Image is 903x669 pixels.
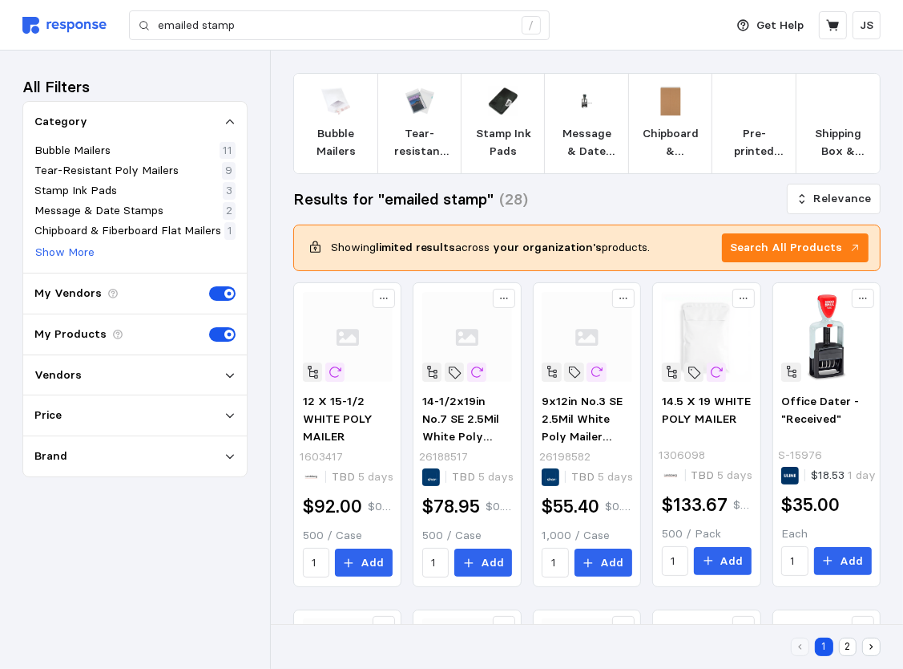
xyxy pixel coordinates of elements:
p: 26188517 [419,448,468,466]
h2: $92.00 [303,494,362,519]
p: $18.53 [811,467,876,485]
img: s0950253_sc7 [405,87,434,116]
p: TBD [691,467,753,485]
img: 11959636.jpg [489,87,518,116]
b: your organization's [494,240,603,254]
p: Category [34,113,87,131]
p: Add [361,554,384,572]
p: Add [720,553,744,570]
img: svg%3e [303,292,393,382]
p: Showing across products. [331,239,651,257]
b: limited results [376,240,456,254]
img: IHI_XST40140.webp [572,87,601,116]
p: Chipboard & Fiberboard Flat Mailers [641,125,699,160]
p: Vendors [34,367,82,384]
p: Add [600,554,623,572]
img: 90131749-0c0d-4bca-99b3-b8ab5eb75489.jpeg [662,292,752,382]
img: L_B851WSS.jpg [321,87,350,116]
p: Pre-printed Packing List Envelopes [725,125,783,160]
p: S-15976 [779,447,823,464]
button: Show More [34,243,95,262]
p: 3 [226,182,232,200]
p: 2 [226,202,232,220]
input: Qty [791,547,799,576]
p: 9 [225,162,232,180]
img: svg%3e [422,292,512,382]
p: 500 / Case [422,527,512,545]
p: Bubble Mailers [307,125,365,160]
input: Qty [431,549,439,578]
button: Get Help [728,10,814,41]
h2: $78.95 [422,494,480,519]
h3: Results for "emailed stamp" [293,189,494,210]
span: 14.5 X 19 WHITE POLY MAILER [662,394,751,426]
h2: $55.40 [542,494,599,519]
h3: All Filters [22,76,90,98]
p: 1 [228,222,232,240]
h2: $35.00 [781,493,840,517]
span: 5 days [715,468,753,482]
p: TBD [571,468,633,486]
button: 2 [839,638,857,656]
p: TBD [332,468,393,486]
p: $0.0554 / unit [605,498,631,516]
p: Message & Date Stamps [34,202,163,220]
p: Brand [34,448,67,465]
button: Search All Products [722,233,869,262]
span: 5 days [595,469,633,484]
img: svg%3e [22,17,107,34]
p: Message & Date Stamps [558,125,615,160]
p: Chipboard & Fiberboard Flat Mailers [34,222,221,240]
p: 1306098 [659,447,705,464]
input: Qty [312,549,320,578]
button: Add [814,547,872,576]
p: 1603417 [300,448,343,466]
span: 12 X 15-1/2 WHITE POLY MAILER [303,394,373,443]
p: $0.1579 / unit [486,498,512,516]
input: Search for a product name or SKU [158,11,513,40]
p: Shipping Box & Mailing Envelope Labels [809,125,867,160]
img: 5NHK5_AS01 [824,87,853,116]
p: 500 / Pack [662,525,752,543]
p: Get Help [757,17,804,34]
p: Stamp Ink Pads [474,125,532,160]
span: 14-1/2x19in No.7 SE 2.5Mil White Poly Mailer 500/cs 90cs/pallet [422,394,499,478]
div: / [522,16,541,35]
p: Each [781,525,871,543]
p: $0.2673 / unit [733,497,752,514]
p: Tear-resistant Poly Mailers [391,125,449,160]
p: My Vendors [34,285,102,302]
p: Tear-Resistant Poly Mailers [34,162,179,180]
p: Stamp Ink Pads [34,182,117,200]
button: Relevance [787,184,881,214]
img: S-15976 [781,292,871,382]
button: Add [335,549,393,578]
p: Add [840,553,863,570]
p: $0.184 / unit [368,498,393,516]
h2: $133.67 [662,493,728,517]
span: 5 days [355,469,393,484]
span: 9x12in No.3 SE 2.5Mil White Poly Mailer 1000/cs 108cs/pallet [542,394,623,478]
p: Relevance [814,190,872,208]
p: JS [860,17,873,34]
img: 53JV04_AS01 [740,87,768,116]
button: Add [574,549,632,578]
img: svg%3e [542,292,631,382]
button: Add [694,547,752,576]
p: My Products [34,326,107,343]
p: 26198582 [539,448,591,466]
p: TBD [452,468,514,486]
p: 500 / Case [303,527,393,545]
p: Bubble Mailers [34,142,111,160]
button: Add [454,549,512,578]
p: Search All Products [731,239,843,257]
img: BOX_RMU1218K.jpg [656,87,685,116]
button: JS [853,11,881,39]
p: 1,000 / Case [542,527,631,545]
p: Add [481,554,504,572]
p: Price [34,407,62,424]
p: 11 [223,142,232,160]
h3: (28) [499,189,528,210]
input: Qty [671,547,679,576]
span: 1 day [845,468,876,482]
